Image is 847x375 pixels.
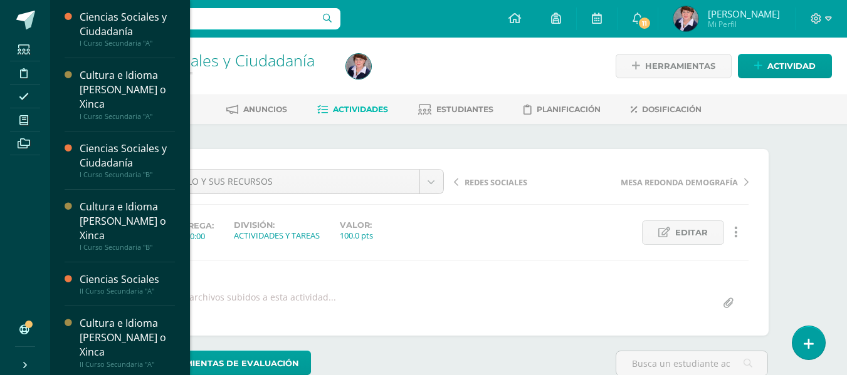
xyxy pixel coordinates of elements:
[621,177,738,188] span: MESA REDONDA DEMOGRAFÍA
[340,220,373,230] label: Valor:
[80,272,175,295] a: Ciencias SocialesII Curso Secundaria "A"
[317,100,388,120] a: Actividades
[98,69,331,81] div: I Curso Secundaria 'B'
[129,351,311,375] a: Herramientas de evaluación
[537,105,601,114] span: Planificación
[171,221,214,230] span: Entrega:
[159,170,410,193] span: EL SUELO Y SUS RECURSOS
[708,19,780,29] span: Mi Perfil
[243,105,287,114] span: Anuncios
[80,10,175,39] div: Ciencias Sociales y Ciudadanía
[675,221,708,244] span: Editar
[418,100,493,120] a: Estudiantes
[80,316,175,368] a: Cultura e Idioma [PERSON_NAME] o XincaII Curso Secundaria "A"
[631,100,702,120] a: Dosificación
[80,39,175,48] div: I Curso Secundaria "A"
[80,316,175,359] div: Cultura e Idioma [PERSON_NAME] o Xinca
[333,105,388,114] span: Actividades
[738,54,832,78] a: Actividad
[234,220,320,230] label: División:
[465,177,527,188] span: REDES SOCIALES
[645,54,715,78] span: Herramientas
[234,230,320,241] div: ACTIVIDADES Y TAREAS
[616,54,732,78] a: Herramientas
[80,10,175,48] a: Ciencias Sociales y CiudadaníaI Curso Secundaria "A"
[80,112,175,121] div: I Curso Secundaria "A"
[58,8,340,29] input: Busca un usuario...
[80,141,175,179] a: Ciencias Sociales y CiudadaníaI Curso Secundaria "B"
[673,6,698,31] img: 49c126ab159c54e96e3d95a6f1df8590.png
[601,175,749,188] a: MESA REDONDA DEMOGRAFÍA
[150,170,443,193] a: EL SUELO Y SUS RECURSOS
[436,105,493,114] span: Estudiantes
[80,360,175,369] div: II Curso Secundaria "A"
[80,200,175,252] a: Cultura e Idioma [PERSON_NAME] o XincaI Curso Secundaria "B"
[98,51,331,69] h1: Ciencias Sociales y Ciudadanía
[454,175,601,188] a: REDES SOCIALES
[340,230,373,241] div: 100.0 pts
[80,272,175,287] div: Ciencias Sociales
[80,170,175,179] div: I Curso Secundaria "B"
[80,141,175,170] div: Ciencias Sociales y Ciudadanía
[98,49,315,71] a: Ciencias Sociales y Ciudadanía
[80,68,175,111] div: Cultura e Idioma [PERSON_NAME] o Xinca
[154,352,299,375] span: Herramientas de evaluación
[346,54,371,79] img: 49c126ab159c54e96e3d95a6f1df8590.png
[767,54,816,78] span: Actividad
[708,8,780,20] span: [PERSON_NAME]
[523,100,601,120] a: Planificación
[638,16,651,30] span: 11
[80,287,175,295] div: II Curso Secundaria "A"
[80,68,175,120] a: Cultura e Idioma [PERSON_NAME] o XincaI Curso Secundaria "A"
[226,100,287,120] a: Anuncios
[80,243,175,252] div: I Curso Secundaria "B"
[157,291,336,316] div: No hay archivos subidos a esta actividad...
[642,105,702,114] span: Dosificación
[80,200,175,243] div: Cultura e Idioma [PERSON_NAME] o Xinca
